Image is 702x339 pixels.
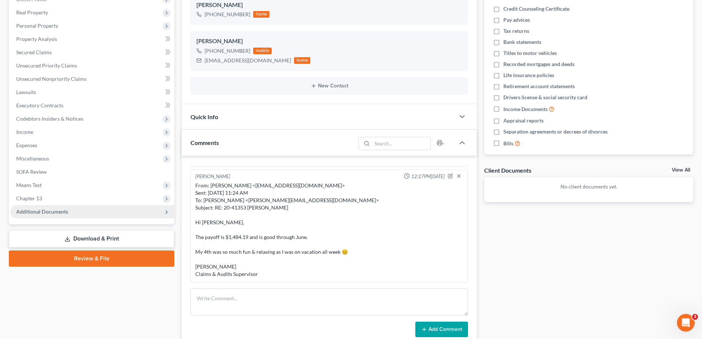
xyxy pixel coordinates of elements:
span: Executory Contracts [16,102,63,108]
div: Client Documents [484,166,531,174]
span: Bills [503,140,513,147]
span: Personal Property [16,23,58,29]
span: Tax returns [503,27,529,35]
div: [PHONE_NUMBER] [205,11,250,18]
span: Income Documents [503,105,548,113]
div: [PHONE_NUMBER] [205,47,250,55]
span: Codebtors Insiders & Notices [16,115,83,122]
span: Recorded mortgages and deeds [503,60,574,68]
div: home [253,11,269,18]
span: Real Property [16,9,48,15]
span: Retirement account statements [503,83,575,90]
div: [PERSON_NAME] [195,173,230,180]
span: Means Test [16,182,42,188]
span: Comments [191,139,219,146]
span: Quick Info [191,113,218,120]
span: Chapter 13 [16,195,42,201]
span: Credit Counseling Certificate [503,5,569,13]
div: home [294,57,310,64]
span: Additional Documents [16,208,68,215]
div: [PERSON_NAME] [196,1,462,10]
span: Titles to motor vehicles [503,49,557,57]
span: Appraisal reports [503,117,544,124]
span: Secured Claims [16,49,52,55]
a: Review & File [9,250,174,267]
a: Download & Print [9,230,174,248]
span: Unsecured Nonpriority Claims [16,76,87,82]
a: Executory Contracts [10,99,174,112]
span: Bank statements [503,38,541,46]
span: Unsecured Priority Claims [16,62,77,69]
div: mobile [253,48,272,54]
a: Unsecured Priority Claims [10,59,174,72]
div: [EMAIL_ADDRESS][DOMAIN_NAME] [205,57,291,64]
span: Life insurance policies [503,72,554,79]
a: Lawsuits [10,86,174,99]
span: Income [16,129,33,135]
iframe: Intercom live chat [677,314,695,332]
a: SOFA Review [10,165,174,179]
p: No client documents yet. [490,183,687,190]
div: From: [PERSON_NAME] <[EMAIL_ADDRESS][DOMAIN_NAME]> Sent: [DATE] 11:24 AM To: [PERSON_NAME] <[PERS... [195,182,463,278]
button: New Contact [196,83,462,89]
div: [PERSON_NAME] [196,37,462,46]
span: Pay advices [503,16,530,24]
span: Miscellaneous [16,155,49,162]
span: SOFA Review [16,169,47,175]
span: Separation agreements or decrees of divorces [503,128,608,135]
button: Add Comment [415,322,468,337]
span: 12:27PM[DATE] [411,173,445,180]
a: View All [672,167,690,173]
a: Unsecured Nonpriority Claims [10,72,174,86]
span: Expenses [16,142,37,148]
span: Drivers license & social security card [503,94,587,101]
a: Property Analysis [10,32,174,46]
span: 3 [692,314,698,320]
span: Property Analysis [16,36,57,42]
a: Secured Claims [10,46,174,59]
input: Search... [372,137,431,150]
span: Lawsuits [16,89,36,95]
